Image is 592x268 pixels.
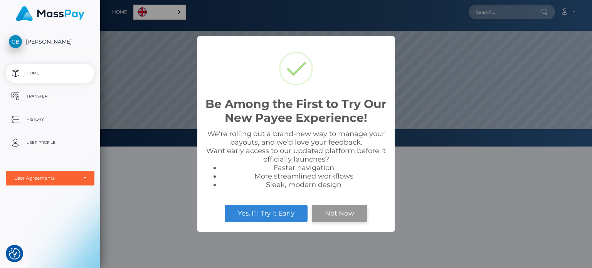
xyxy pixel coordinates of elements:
div: User Agreements [14,175,77,181]
img: MassPay [16,6,84,21]
button: User Agreements [6,171,94,185]
div: We're rolling out a brand-new way to manage your payouts, and we’d love your feedback. Want early... [205,130,387,189]
img: Revisit consent button [9,248,20,260]
button: Consent Preferences [9,248,20,260]
p: User Profile [9,137,91,148]
p: Home [9,67,91,79]
li: Faster navigation [220,163,387,172]
span: [PERSON_NAME] [6,38,94,45]
li: Sleek, modern design [220,180,387,189]
button: Yes, I’ll Try It Early [225,205,308,222]
p: Transfer [9,91,91,102]
button: Not Now [312,205,367,222]
h2: Be Among the First to Try Our New Payee Experience! [205,97,387,125]
p: History [9,114,91,125]
li: More streamlined workflows [220,172,387,180]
